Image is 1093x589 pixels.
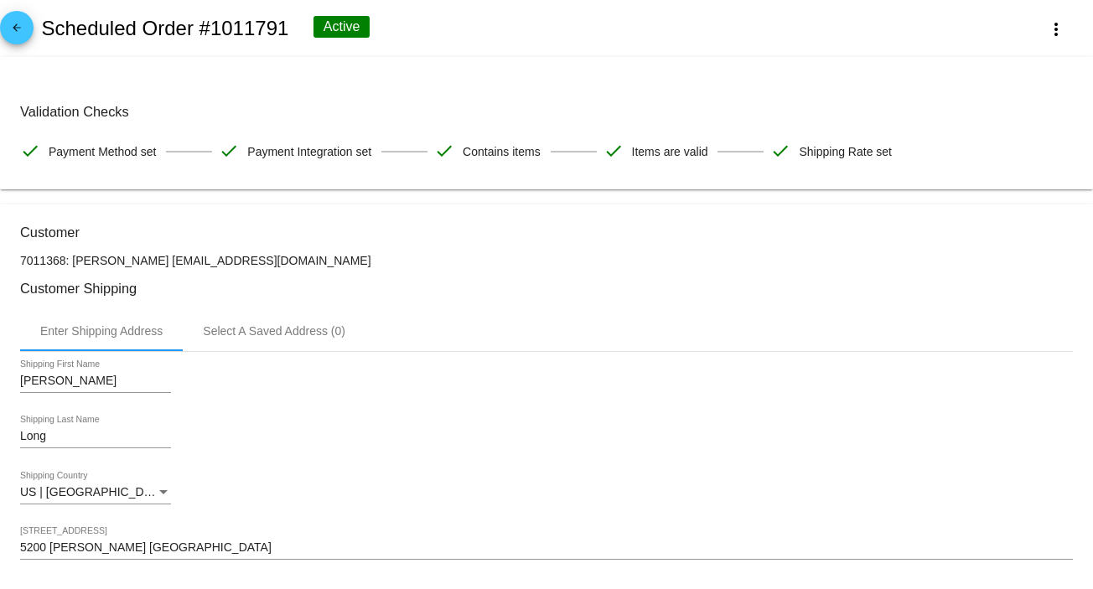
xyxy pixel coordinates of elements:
[20,104,1073,120] h3: Validation Checks
[40,324,163,338] div: Enter Shipping Address
[20,254,1073,267] p: 7011368: [PERSON_NAME] [EMAIL_ADDRESS][DOMAIN_NAME]
[20,225,1073,240] h3: Customer
[219,141,239,161] mat-icon: check
[20,485,168,499] span: US | [GEOGRAPHIC_DATA]
[632,134,708,169] span: Items are valid
[20,281,1073,297] h3: Customer Shipping
[20,430,171,443] input: Shipping Last Name
[770,141,790,161] mat-icon: check
[20,375,171,388] input: Shipping First Name
[434,141,454,161] mat-icon: check
[7,22,27,42] mat-icon: arrow_back
[203,324,345,338] div: Select A Saved Address (0)
[49,134,156,169] span: Payment Method set
[20,141,40,161] mat-icon: check
[41,17,288,40] h2: Scheduled Order #1011791
[603,141,624,161] mat-icon: check
[20,541,1073,555] input: Shipping Street 1
[20,486,171,499] mat-select: Shipping Country
[313,16,370,38] div: Active
[463,134,541,169] span: Contains items
[247,134,371,169] span: Payment Integration set
[799,134,892,169] span: Shipping Rate set
[1046,19,1066,39] mat-icon: more_vert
